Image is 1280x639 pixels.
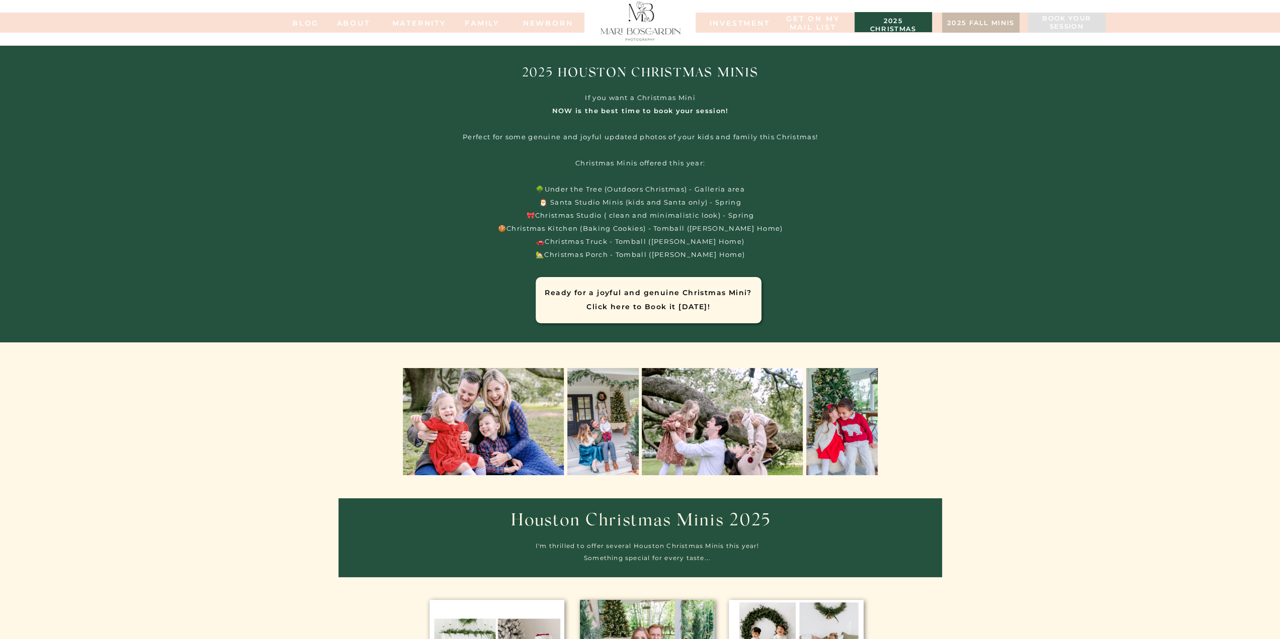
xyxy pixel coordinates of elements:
a: Ready for a joyful and genuine Christmas Mini?Click here to Book it [DATE]! [543,286,754,302]
h1: Houston Christmas Minis 2025 [458,511,824,540]
a: MATERNITY [392,19,433,26]
a: NEWBORN [520,19,577,26]
a: INVESTMENT [710,19,760,26]
h2: I'm thrilled to offer several Houston Christmas Minis this year! Something special for every tast... [415,540,880,552]
h1: 2025 Houston Christmas Minis [486,64,794,86]
a: FAMILy [462,19,502,26]
b: NOW is the best time to book your session! [552,107,729,115]
a: 2025 fall minis [947,19,1014,29]
a: 2025 christmas minis [860,17,927,27]
a: ABOUT [326,19,381,26]
h1: Ready for a joyful and genuine Christmas Mini? Click here to Book it [DATE]! [543,286,754,302]
a: Book your session [1033,15,1100,32]
a: BLOG [286,19,326,26]
a: Get on my MAIL list [785,15,841,32]
p: If you want a Christmas Mini Perfect for some genuine and joyful updated photos of your kids and ... [458,91,823,255]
